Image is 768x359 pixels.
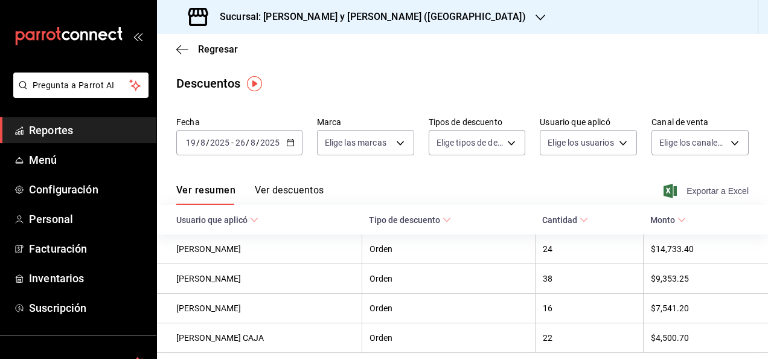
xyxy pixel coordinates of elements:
[643,294,768,323] th: $7,541.20
[176,215,258,225] span: Usuario que aplicó
[535,264,643,294] th: 38
[250,138,256,147] input: --
[362,234,535,264] th: Orden
[29,241,147,257] span: Facturación
[29,181,147,198] span: Configuración
[157,323,362,353] th: [PERSON_NAME] CAJA
[157,264,362,294] th: [PERSON_NAME]
[157,234,362,264] th: [PERSON_NAME]
[176,184,235,205] button: Ver resumen
[666,184,749,198] button: Exportar a Excel
[176,74,240,92] div: Descuentos
[176,184,324,205] div: navigation tabs
[256,138,260,147] span: /
[29,211,147,227] span: Personal
[548,137,613,149] span: Elige los usuarios
[206,138,210,147] span: /
[29,300,147,316] span: Suscripción
[643,323,768,353] th: $4,500.70
[200,138,206,147] input: --
[255,184,324,205] button: Ver descuentos
[231,138,234,147] span: -
[133,31,142,41] button: open_drawer_menu
[157,294,362,323] th: [PERSON_NAME]
[176,118,302,126] label: Fecha
[29,122,147,138] span: Reportes
[8,88,149,100] a: Pregunta a Parrot AI
[317,118,414,126] label: Marca
[198,44,238,55] span: Regresar
[437,137,504,149] span: Elige tipos de descuento
[176,44,238,55] button: Regresar
[246,138,249,147] span: /
[650,215,686,225] span: Monto
[369,215,451,225] span: Tipo de descuento
[29,270,147,286] span: Inventarios
[542,215,588,225] span: Cantidad
[535,294,643,323] th: 16
[643,234,768,264] th: $14,733.40
[643,264,768,294] th: $9,353.25
[362,294,535,323] th: Orden
[210,138,230,147] input: ----
[535,234,643,264] th: 24
[13,73,149,98] button: Pregunta a Parrot AI
[325,137,386,149] span: Elige las marcas
[362,264,535,294] th: Orden
[535,323,643,353] th: 22
[429,118,526,126] label: Tipos de descuento
[540,118,637,126] label: Usuario que aplicó
[196,138,200,147] span: /
[235,138,246,147] input: --
[185,138,196,147] input: --
[29,152,147,168] span: Menú
[651,118,749,126] label: Canal de venta
[33,79,130,92] span: Pregunta a Parrot AI
[659,137,726,149] span: Elige los canales de venta
[247,76,262,91] img: Tooltip marker
[210,10,526,24] h3: Sucursal: [PERSON_NAME] y [PERSON_NAME] ([GEOGRAPHIC_DATA])
[362,323,535,353] th: Orden
[260,138,280,147] input: ----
